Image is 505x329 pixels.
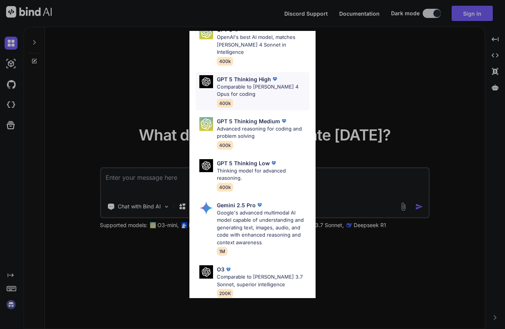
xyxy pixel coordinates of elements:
p: GPT 5 Thinking Low [217,159,270,167]
img: Pick Models [199,75,213,89]
img: Pick Models [199,26,213,39]
img: premium [271,75,279,83]
img: premium [256,201,263,209]
p: Google's advanced multimodal AI model capable of understanding and generating text, images, audio... [217,209,309,247]
p: Comparable to [PERSON_NAME] 4 Opus for coding [217,83,309,98]
span: 1M [217,247,228,256]
img: Pick Models [199,265,213,279]
p: Gemini 2.5 Pro [217,201,256,209]
span: 400k [217,141,233,150]
img: Pick Models [199,201,213,215]
p: O3 [217,265,224,273]
p: Thinking model for advanced reasoning. [217,167,309,182]
img: premium [224,266,232,273]
img: Pick Models [199,117,213,131]
img: premium [270,159,277,167]
p: GPT 5 Thinking High [217,75,271,83]
span: 400k [217,183,233,192]
span: 400k [217,99,233,108]
p: GPT 5 Thinking Medium [217,117,280,125]
p: Advanced reasoning for coding and problem solving [217,125,309,140]
img: premium [280,117,288,125]
span: 400k [217,57,233,66]
img: Pick Models [199,159,213,173]
p: Comparable to [PERSON_NAME] 3.7 Sonnet, superior intelligence [217,273,309,288]
span: 200K [217,289,233,298]
p: OpenAI's best AI model, matches [PERSON_NAME] 4 Sonnet in Intelligence [217,34,309,56]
